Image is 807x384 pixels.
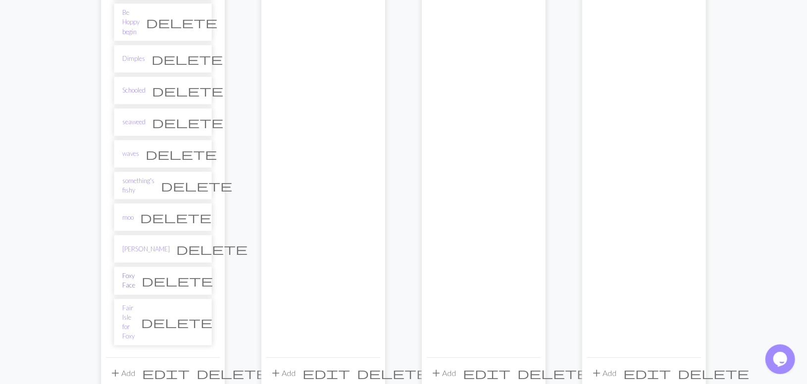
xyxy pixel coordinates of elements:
[303,366,350,380] span: edit
[122,244,170,254] a: [PERSON_NAME]
[106,364,139,383] button: Add
[140,13,224,32] button: Delete chart
[122,86,146,95] a: Schooled
[623,366,671,380] span: edit
[146,113,230,132] button: Delete chart
[430,366,442,380] span: add
[142,274,213,288] span: delete
[122,213,134,222] a: moo
[141,315,212,329] span: delete
[139,364,193,383] button: Edit
[623,367,671,379] i: Edit
[146,147,217,161] span: delete
[514,364,592,383] button: Delete
[591,366,603,380] span: add
[161,179,232,192] span: delete
[176,242,248,256] span: delete
[459,364,514,383] button: Edit
[145,49,229,68] button: Delete chart
[152,84,223,97] span: delete
[135,271,219,290] button: Delete chart
[146,15,217,29] span: delete
[154,176,239,195] button: Delete chart
[587,364,620,383] button: Add
[122,54,145,63] a: Dimples
[151,52,223,66] span: delete
[353,364,432,383] button: Delete
[463,367,510,379] i: Edit
[142,367,190,379] i: Edit
[765,344,797,374] iframe: chat widget
[122,117,146,127] a: seaweed
[122,8,140,37] a: Be Hoppy begin
[170,240,254,258] button: Delete chart
[266,364,299,383] button: Add
[122,303,135,341] a: Fair Isle for Foxy
[427,364,459,383] button: Add
[197,366,268,380] span: delete
[134,208,218,227] button: Delete chart
[122,271,135,290] a: Foxy Face
[193,364,271,383] button: Delete
[135,313,219,332] button: Delete chart
[146,81,230,100] button: Delete chart
[270,366,282,380] span: add
[678,366,749,380] span: delete
[140,210,211,224] span: delete
[142,366,190,380] span: edit
[122,176,154,195] a: something's fishy
[620,364,674,383] button: Edit
[674,364,753,383] button: Delete
[299,364,353,383] button: Edit
[109,366,121,380] span: add
[139,144,223,163] button: Delete chart
[517,366,589,380] span: delete
[122,149,139,158] a: waves
[303,367,350,379] i: Edit
[357,366,428,380] span: delete
[463,366,510,380] span: edit
[152,115,223,129] span: delete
